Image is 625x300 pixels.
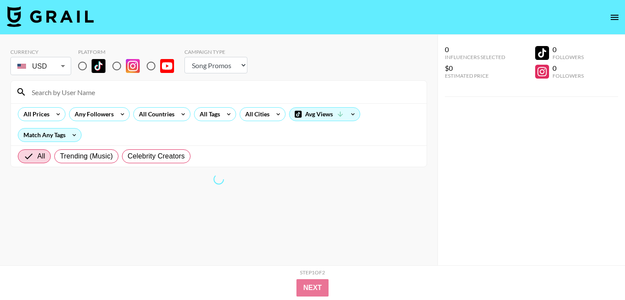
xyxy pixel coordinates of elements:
span: All [37,151,45,162]
div: All Prices [18,108,51,121]
div: Followers [553,54,584,60]
button: open drawer [606,9,623,26]
div: Step 1 of 2 [300,269,325,276]
div: 0 [553,45,584,54]
img: TikTok [92,59,105,73]
div: Platform [78,49,181,55]
div: 0 [553,64,584,73]
div: All Countries [134,108,176,121]
span: Refreshing bookers, clients, countries, tags, cities, talent, talent... [212,172,226,187]
div: Estimated Price [445,73,505,79]
div: Any Followers [69,108,115,121]
input: Search by User Name [26,85,421,99]
div: 0 [445,45,505,54]
img: YouTube [160,59,174,73]
button: Next [296,279,329,297]
span: Celebrity Creators [128,151,185,162]
div: Avg Views [289,108,360,121]
div: All Cities [240,108,271,121]
div: Followers [553,73,584,79]
div: Campaign Type [184,49,247,55]
div: All Tags [194,108,222,121]
img: Grail Talent [7,6,94,27]
div: Match Any Tags [18,129,81,142]
div: Currency [10,49,71,55]
div: USD [12,59,69,74]
img: Instagram [126,59,140,73]
div: $0 [445,64,505,73]
div: Influencers Selected [445,54,505,60]
span: Trending (Music) [60,151,113,162]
